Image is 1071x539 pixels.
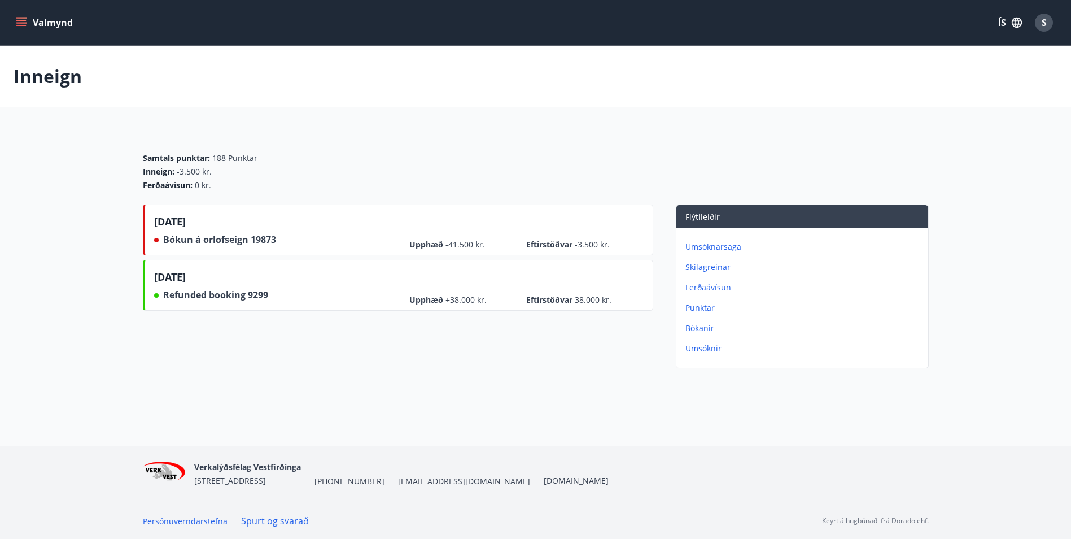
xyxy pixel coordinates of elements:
p: Skilagreinar [685,262,924,273]
span: 38.000 kr. [575,294,611,305]
a: Persónuverndarstefna [143,516,228,527]
span: Flýtileiðir [685,211,720,222]
a: Spurt og svarað [241,515,309,527]
span: Eftirstöðvar [526,239,641,250]
span: [DATE] [154,270,186,288]
span: S [1042,16,1047,29]
span: 9299 [248,289,268,301]
span: Refunded booking [163,289,248,301]
span: 188 Punktar [212,153,257,164]
span: Bókun á orlofseign [163,233,251,246]
button: S [1030,9,1057,36]
span: [DATE] [154,215,186,233]
span: Eftirstöðvar [526,294,641,306]
p: Umsóknarsaga [685,241,924,253]
span: -3.500 kr. [177,166,212,177]
p: Ferðaávísun [685,282,924,293]
span: 19873 [251,233,276,246]
button: ÍS [992,12,1028,33]
p: Punktar [685,302,924,314]
span: Verkalýðsfélag Vestfirðinga [194,462,301,472]
span: Ferðaávísun : [143,180,193,191]
span: 0 kr. [195,180,211,191]
p: Umsóknir [685,343,924,354]
p: Keyrt á hugbúnaði frá Dorado ehf. [822,516,929,526]
span: Upphæð [409,239,524,250]
img: jihgzMk4dcgjRAW2aMgpbAqQEG7LZi0j9dOLAUvz.png [143,462,186,486]
span: Inneign : [143,166,174,177]
span: -3.500 kr. [575,239,610,250]
p: Bókanir [685,323,924,334]
span: Samtals punktar : [143,153,210,164]
button: menu [14,12,77,33]
span: [PHONE_NUMBER] [314,476,384,487]
a: [DOMAIN_NAME] [544,475,609,486]
span: [EMAIL_ADDRESS][DOMAIN_NAME] [398,476,530,487]
span: Upphæð [409,294,524,306]
span: -41.500 kr. [445,239,485,250]
span: [STREET_ADDRESS] [194,475,266,486]
p: Inneign [14,64,82,89]
span: +38.000 kr. [445,294,487,305]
